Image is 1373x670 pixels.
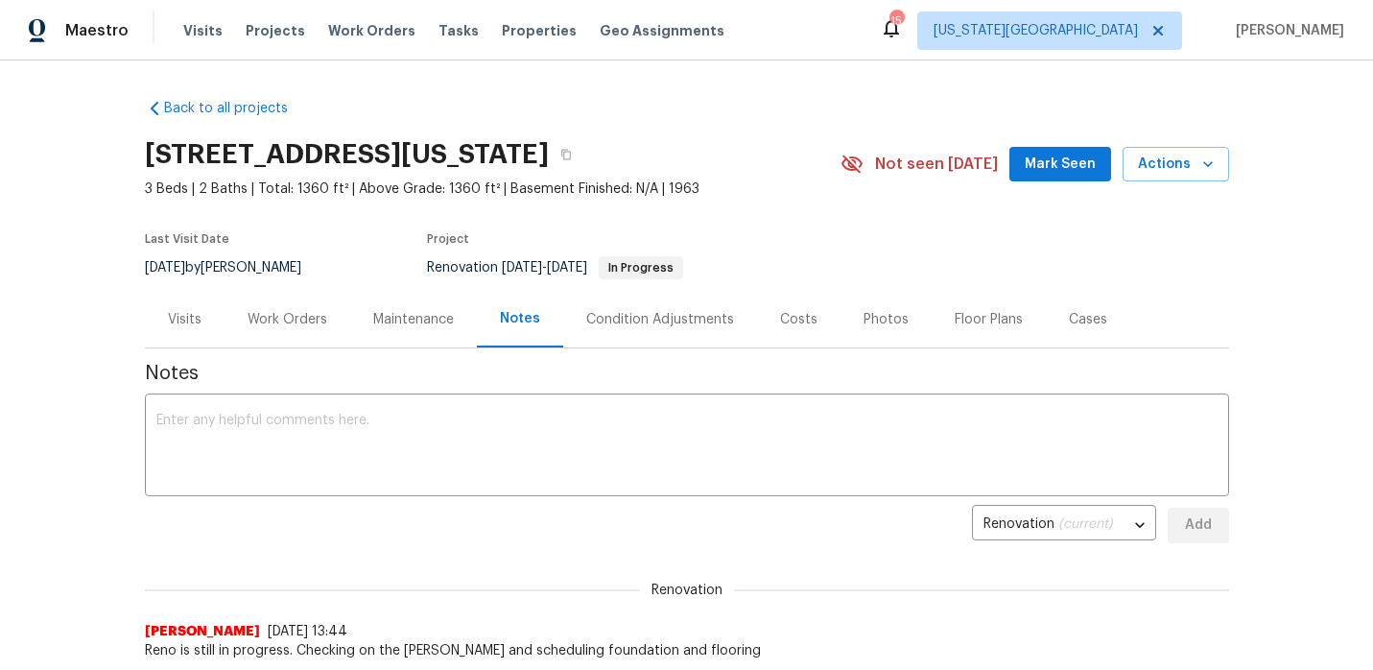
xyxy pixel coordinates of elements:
span: [PERSON_NAME] [1228,21,1344,40]
div: Notes [500,309,540,328]
div: Photos [864,310,909,329]
div: Visits [168,310,201,329]
div: Costs [780,310,817,329]
span: Reno is still in progress. Checking on the [PERSON_NAME] and scheduling foundation and flooring [145,641,1229,660]
span: - [502,261,587,275]
span: Renovation [640,581,734,600]
span: [US_STATE][GEOGRAPHIC_DATA] [934,21,1138,40]
span: Geo Assignments [600,21,724,40]
div: Maintenance [373,310,454,329]
button: Mark Seen [1009,147,1111,182]
span: Maestro [65,21,129,40]
h2: [STREET_ADDRESS][US_STATE] [145,145,549,164]
span: [PERSON_NAME] [145,622,260,641]
span: (current) [1058,517,1113,531]
div: Cases [1069,310,1107,329]
span: In Progress [601,262,681,274]
span: Visits [183,21,223,40]
span: Mark Seen [1025,153,1096,177]
span: 3 Beds | 2 Baths | Total: 1360 ft² | Above Grade: 1360 ft² | Basement Finished: N/A | 1963 [145,179,840,199]
span: [DATE] [547,261,587,275]
span: Tasks [438,24,479,37]
a: Back to all projects [145,99,329,118]
div: Floor Plans [955,310,1023,329]
span: [DATE] 13:44 [268,625,347,638]
span: Last Visit Date [145,233,229,245]
span: Not seen [DATE] [875,155,998,174]
span: Properties [502,21,577,40]
span: Renovation [427,261,683,275]
span: Work Orders [328,21,415,40]
span: Projects [246,21,305,40]
button: Actions [1123,147,1229,182]
span: Notes [145,364,1229,383]
span: [DATE] [502,261,542,275]
div: Work Orders [248,310,327,329]
div: Renovation (current) [972,502,1156,549]
button: Copy Address [549,137,583,172]
div: Condition Adjustments [586,310,734,329]
div: 15 [889,12,903,31]
span: Actions [1138,153,1214,177]
span: [DATE] [145,261,185,275]
span: Project [427,233,469,245]
div: by [PERSON_NAME] [145,256,324,279]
